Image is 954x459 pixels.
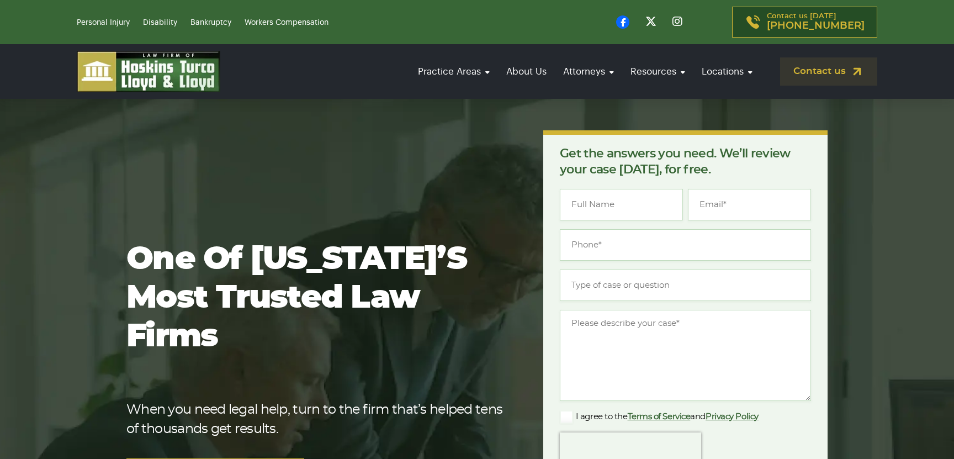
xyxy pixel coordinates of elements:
p: Contact us [DATE] [767,13,865,31]
span: [PHONE_NUMBER] [767,20,865,31]
input: Phone* [560,229,811,261]
h1: One of [US_STATE]’s most trusted law firms [126,240,508,356]
a: Locations [696,56,758,87]
input: Type of case or question [560,270,811,301]
a: Resources [625,56,691,87]
p: When you need legal help, turn to the firm that’s helped tens of thousands get results. [126,400,508,439]
a: Personal Injury [77,19,130,27]
a: About Us [501,56,552,87]
input: Email* [688,189,811,220]
a: Bankruptcy [190,19,231,27]
a: Terms of Service [628,413,691,421]
a: Privacy Policy [706,413,759,421]
a: Attorneys [558,56,619,87]
a: Workers Compensation [245,19,328,27]
img: logo [77,51,220,92]
label: I agree to the and [560,410,759,424]
input: Full Name [560,189,683,220]
a: Contact us [780,57,877,86]
a: Practice Areas [412,56,495,87]
a: Disability [143,19,177,27]
p: Get the answers you need. We’ll review your case [DATE], for free. [560,146,811,178]
a: Contact us [DATE][PHONE_NUMBER] [732,7,877,38]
